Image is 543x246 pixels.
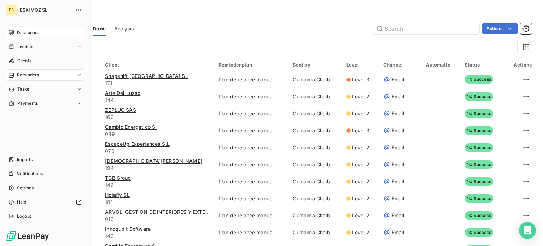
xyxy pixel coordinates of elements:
span: Snapshift [GEOGRAPHIC_DATA] SL [105,73,188,79]
span: 013 [105,216,210,223]
span: Cambio Energetico Sl [105,124,157,130]
td: Plan de relance manuel [214,71,288,88]
span: Level 2 [352,229,369,236]
span: Help [17,199,27,205]
span: Client [105,62,119,68]
div: Sent by [293,62,338,68]
span: Success [465,126,493,135]
span: ZEPLUG SAS [105,107,136,113]
span: Email [392,127,404,134]
span: TGB Group [105,175,131,181]
a: Invoices [6,41,84,52]
span: Reminders [17,72,39,78]
span: Settings [17,185,34,191]
td: Oumaima Chaib [288,88,342,105]
span: EscapeUp Experiences S.L [105,141,170,147]
span: Invoices [17,44,34,50]
a: Settings [6,182,84,194]
a: Help [6,196,84,208]
span: Imports [17,156,33,163]
span: Success [465,75,493,84]
input: Search [373,23,479,34]
td: Oumaima Chaib [288,224,342,241]
span: Email [392,161,404,168]
span: Innoqubit Software [105,226,151,232]
span: Success [465,228,493,237]
span: 142 [105,233,210,240]
span: Email [392,178,404,185]
span: Done [93,25,106,32]
span: Email [392,195,404,202]
span: Payments [17,100,38,107]
a: Clients [6,55,84,67]
div: Open Intercom Messenger [519,222,536,239]
td: Plan de relance manuel [214,156,288,173]
span: 160 [105,114,210,121]
span: Success [465,194,493,203]
td: Plan de relance manuel [214,207,288,224]
span: Level 2 [352,144,369,151]
td: Oumaima Chaib [288,173,342,190]
div: Reminder plan [218,62,284,68]
span: 146 [105,182,210,189]
td: Plan de relance manuel [214,88,288,105]
td: Oumaima Chaib [288,207,342,224]
span: 181 [105,199,210,206]
td: Oumaima Chaib [288,122,342,139]
span: Level 2 [352,212,369,219]
td: Plan de relance manuel [214,173,288,190]
span: Clients [17,58,31,64]
a: Imports [6,154,84,165]
span: Success [465,143,493,152]
span: ARVOL, GESTION DE INTERIORES Y EXTERIORES, S.L.U [105,209,239,215]
span: ESKIMOZ SL [20,7,71,13]
span: 171 [105,80,210,87]
span: Success [465,177,493,186]
a: Reminders [6,69,84,81]
span: Email [392,93,404,100]
span: 194 [105,165,210,172]
span: Success [465,211,493,220]
span: Dashboard [17,29,39,36]
span: Holafly SL [105,192,130,198]
span: Analysis [114,25,134,32]
span: Success [465,92,493,101]
span: Level 3 [352,127,369,134]
td: Plan de relance manuel [214,190,288,207]
span: Notifications [17,171,43,177]
span: Arte Del Lusso [105,90,140,96]
a: Payments [6,98,84,109]
a: Tasks [6,84,84,95]
span: Level 2 [352,110,369,117]
div: Status [465,62,500,68]
td: Plan de relance manuel [214,139,288,156]
span: Email [392,229,404,236]
span: Level 2 [352,195,369,202]
button: Actions [482,23,518,34]
span: Email [392,76,404,83]
span: Level 2 [352,93,369,100]
a: Dashboard [6,27,84,38]
div: Channel [383,62,418,68]
td: Plan de relance manuel [214,105,288,122]
div: Automatic [426,62,456,68]
td: Oumaima Chaib [288,156,342,173]
td: Oumaima Chaib [288,71,342,88]
div: Level [346,62,375,68]
span: Tasks [17,86,29,92]
div: ES [6,4,17,16]
div: Actions [508,62,532,68]
img: Logo LeanPay [6,230,49,242]
span: Email [392,110,404,117]
span: 144 [105,97,210,104]
span: Level 3 [352,76,369,83]
span: 089 [105,131,210,138]
td: Plan de relance manuel [214,122,288,139]
span: Logout [17,213,31,219]
td: Oumaima Chaib [288,139,342,156]
span: Level 2 [352,178,369,185]
td: Oumaima Chaib [288,190,342,207]
span: [DEMOGRAPHIC_DATA][PERSON_NAME] [105,158,202,164]
span: Success [465,109,493,118]
td: Oumaima Chaib [288,105,342,122]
